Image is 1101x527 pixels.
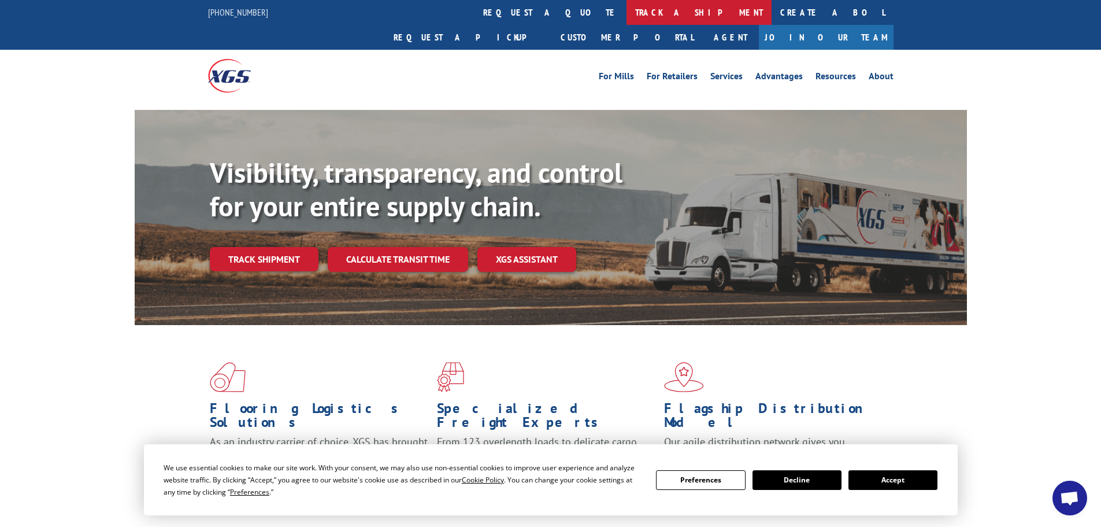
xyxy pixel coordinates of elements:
[710,72,743,84] a: Services
[477,247,576,272] a: XGS ASSISTANT
[664,435,877,462] span: Our agile distribution network gives you nationwide inventory management on demand.
[869,72,894,84] a: About
[752,470,841,490] button: Decline
[210,154,622,224] b: Visibility, transparency, and control for your entire supply chain.
[462,475,504,485] span: Cookie Policy
[664,362,704,392] img: xgs-icon-flagship-distribution-model-red
[759,25,894,50] a: Join Our Team
[664,401,883,435] h1: Flagship Distribution Model
[385,25,552,50] a: Request a pickup
[210,362,246,392] img: xgs-icon-total-supply-chain-intelligence-red
[552,25,702,50] a: Customer Portal
[656,470,745,490] button: Preferences
[1052,481,1087,515] div: Open chat
[210,247,318,271] a: Track shipment
[755,72,803,84] a: Advantages
[437,401,655,435] h1: Specialized Freight Experts
[702,25,759,50] a: Agent
[848,470,937,490] button: Accept
[230,487,269,497] span: Preferences
[164,462,642,498] div: We use essential cookies to make our site work. With your consent, we may also use non-essential ...
[144,444,958,515] div: Cookie Consent Prompt
[437,362,464,392] img: xgs-icon-focused-on-flooring-red
[599,72,634,84] a: For Mills
[208,6,268,18] a: [PHONE_NUMBER]
[210,435,428,476] span: As an industry carrier of choice, XGS has brought innovation and dedication to flooring logistics...
[815,72,856,84] a: Resources
[328,247,468,272] a: Calculate transit time
[210,401,428,435] h1: Flooring Logistics Solutions
[647,72,698,84] a: For Retailers
[437,435,655,487] p: From 123 overlength loads to delicate cargo, our experienced staff knows the best way to move you...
